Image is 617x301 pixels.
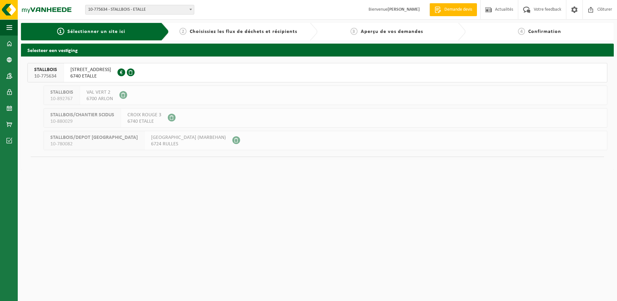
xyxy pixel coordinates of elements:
span: STALLBOIS/CHANTIER SCIDUS [50,112,114,118]
span: STALLBOIS/DEPOT [GEOGRAPHIC_DATA] [50,134,138,141]
span: [GEOGRAPHIC_DATA] (MARBEHAN) [151,134,226,141]
strong: [PERSON_NAME] [388,7,420,12]
span: Aperçu de vos demandes [361,29,423,34]
span: 6740 ETALLE [127,118,161,125]
span: 10-775634 - STALLBOIS - ETALLE [86,5,194,14]
span: 6724 RULLES [151,141,226,147]
span: 1 [57,28,64,35]
span: 4 [518,28,525,35]
span: 3 [350,28,358,35]
span: Sélectionner un site ici [67,29,125,34]
span: 10-880029 [50,118,114,125]
span: 6740 ETALLE [70,73,111,79]
h2: Selecteer een vestiging [21,44,614,56]
button: STALLBOIS 10-775634 [STREET_ADDRESS]6740 ETALLE [27,63,607,82]
span: Choisissiez les flux de déchets et récipients [190,29,297,34]
span: 10-775634 - STALLBOIS - ETALLE [85,5,194,15]
span: 10-775634 [34,73,57,79]
span: Confirmation [528,29,561,34]
span: 10-780082 [50,141,138,147]
a: Demande devis [430,3,477,16]
span: STALLBOIS [34,67,57,73]
span: 2 [179,28,187,35]
span: 6700 ARLON [86,96,113,102]
span: STALLBOIS [50,89,73,96]
span: CROIX ROUGE 3 [127,112,161,118]
span: VAL VERT 2 [86,89,113,96]
span: 10-892767 [50,96,73,102]
span: [STREET_ADDRESS] [70,67,111,73]
span: Demande devis [443,6,474,13]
